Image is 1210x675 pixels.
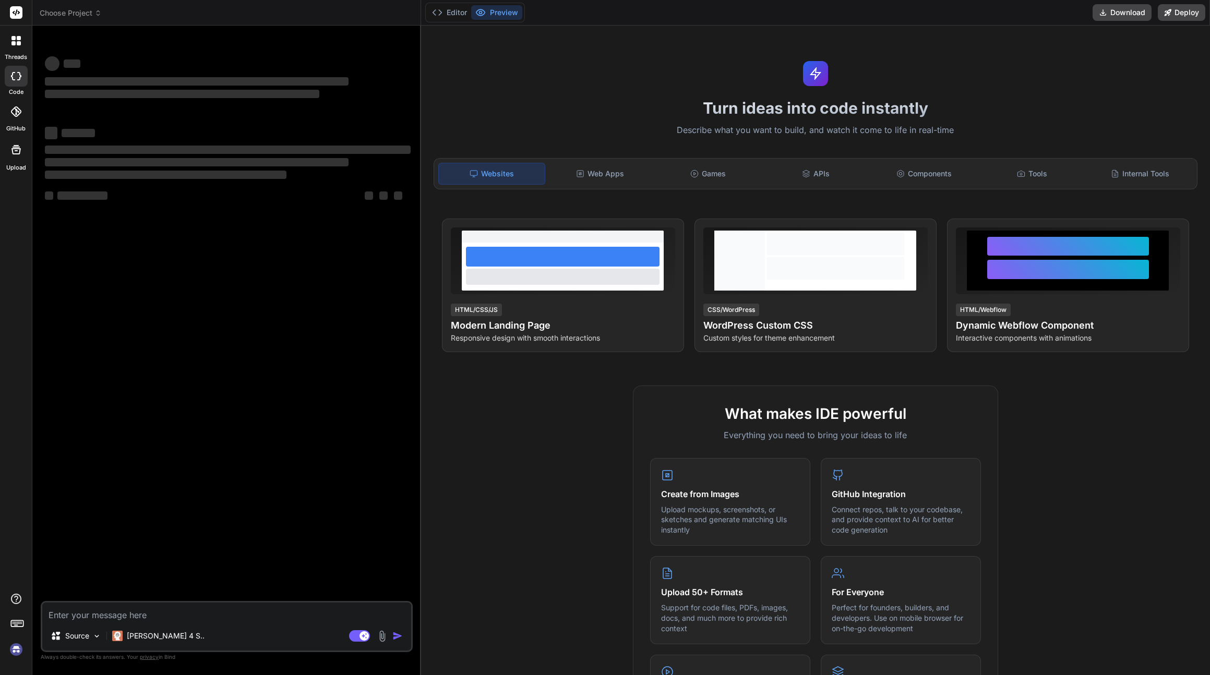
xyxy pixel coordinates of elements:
[392,631,403,641] img: icon
[379,191,388,200] span: ‌
[6,124,26,133] label: GitHub
[92,632,101,641] img: Pick Models
[45,90,319,98] span: ‌
[832,504,970,535] p: Connect repos, talk to your codebase, and provide context to AI for better code generation
[871,163,977,185] div: Components
[650,403,981,425] h2: What makes IDE powerful
[1093,4,1152,21] button: Download
[661,602,799,633] p: Support for code files, PDFs, images, docs, and much more to provide rich context
[45,146,411,154] span: ‌
[427,124,1204,137] p: Describe what you want to build, and watch it come to life in real-time
[45,56,59,71] span: ‌
[5,53,27,62] label: threads
[45,77,349,86] span: ‌
[41,652,413,662] p: Always double-check its answers. Your in Bind
[365,191,373,200] span: ‌
[451,318,675,333] h4: Modern Landing Page
[45,191,53,200] span: ‌
[62,129,95,137] span: ‌
[40,8,102,18] span: Choose Project
[471,5,522,20] button: Preview
[45,127,57,139] span: ‌
[650,429,981,441] p: Everything you need to bring your ideas to life
[112,631,123,641] img: Claude 4 Sonnet
[661,504,799,535] p: Upload mockups, screenshots, or sketches and generate matching UIs instantly
[832,488,970,500] h4: GitHub Integration
[547,163,653,185] div: Web Apps
[7,641,25,658] img: signin
[655,163,761,185] div: Games
[64,59,80,68] span: ‌
[832,586,970,598] h4: For Everyone
[394,191,402,200] span: ‌
[661,488,799,500] h4: Create from Images
[57,191,107,200] span: ‌
[1087,163,1193,185] div: Internal Tools
[956,318,1180,333] h4: Dynamic Webflow Component
[451,333,675,343] p: Responsive design with smooth interactions
[438,163,545,185] div: Websites
[9,88,23,97] label: code
[65,631,89,641] p: Source
[979,163,1085,185] div: Tools
[140,654,159,660] span: privacy
[376,630,388,642] img: attachment
[956,304,1011,316] div: HTML/Webflow
[956,333,1180,343] p: Interactive components with animations
[703,304,759,316] div: CSS/WordPress
[703,333,928,343] p: Custom styles for theme enhancement
[427,99,1204,117] h1: Turn ideas into code instantly
[1158,4,1205,21] button: Deploy
[763,163,869,185] div: APIs
[127,631,205,641] p: [PERSON_NAME] 4 S..
[451,304,502,316] div: HTML/CSS/JS
[832,602,970,633] p: Perfect for founders, builders, and developers. Use on mobile browser for on-the-go development
[428,5,471,20] button: Editor
[45,171,286,179] span: ‌
[45,158,349,166] span: ‌
[661,586,799,598] h4: Upload 50+ Formats
[703,318,928,333] h4: WordPress Custom CSS
[6,163,26,172] label: Upload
